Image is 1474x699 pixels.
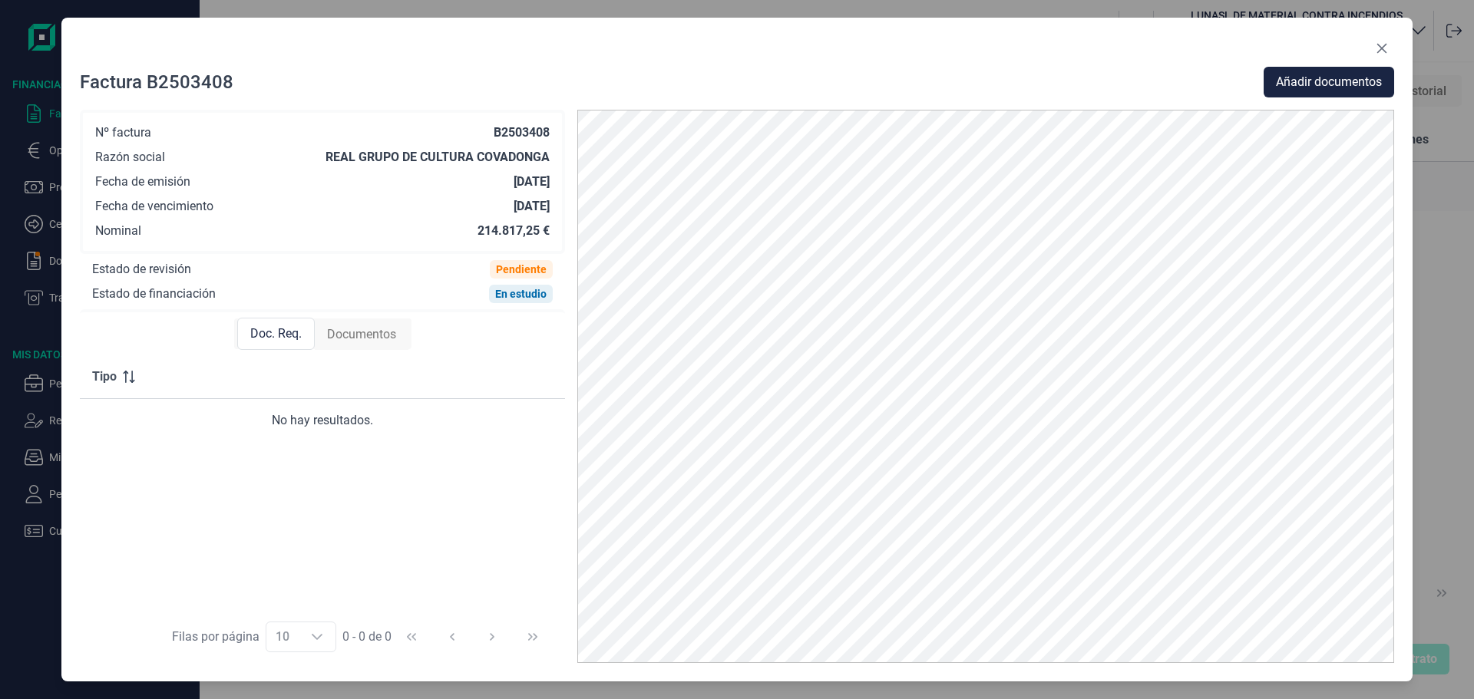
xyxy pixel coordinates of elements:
div: [DATE] [514,199,550,214]
div: Nº factura [95,125,151,140]
div: Estado de revisión [92,262,191,277]
button: Previous Page [434,618,471,655]
div: Estado de financiación [92,286,216,302]
span: Tipo [92,368,117,386]
button: First Page [393,618,430,655]
div: Filas por página [172,628,259,646]
span: 0 - 0 de 0 [342,631,392,643]
div: Doc. Req. [237,318,315,350]
button: Last Page [514,618,551,655]
button: Añadir documentos [1264,67,1394,97]
span: Doc. Req. [250,325,302,343]
div: No hay resultados. [92,411,553,430]
div: Choose [299,622,335,651]
div: Pendiente [496,263,547,275]
button: Close [1370,36,1394,61]
img: PDF Viewer [577,110,1394,663]
div: 214.817,25 € [478,223,550,239]
div: REAL GRUPO DE CULTURA COVADONGA [326,150,550,165]
span: Documentos [327,325,396,344]
span: Añadir documentos [1276,73,1382,91]
div: Fecha de emisión [95,174,190,190]
div: Factura B2503408 [80,70,233,94]
div: Razón social [95,150,165,165]
div: Fecha de vencimiento [95,199,213,214]
div: Documentos [315,319,408,350]
div: Nominal [95,223,141,239]
div: En estudio [495,288,547,300]
button: Next Page [474,618,511,655]
div: B2503408 [494,125,550,140]
div: [DATE] [514,174,550,190]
